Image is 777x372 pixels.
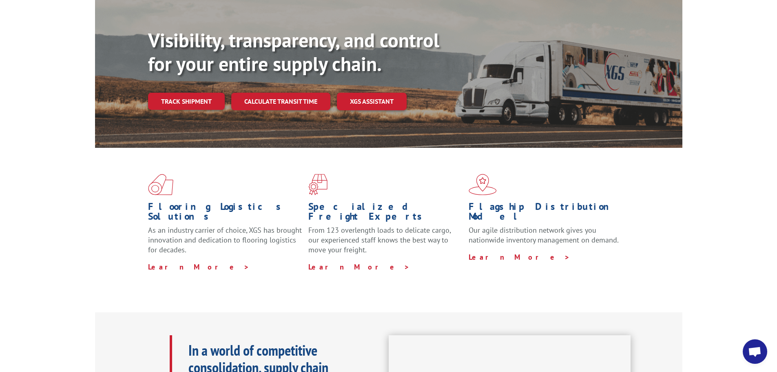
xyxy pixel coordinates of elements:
[308,202,463,225] h1: Specialized Freight Experts
[148,27,439,76] b: Visibility, transparency, and control for your entire supply chain.
[148,225,302,254] span: As an industry carrier of choice, XGS has brought innovation and dedication to flooring logistics...
[308,225,463,262] p: From 123 overlength loads to delicate cargo, our experienced staff knows the best way to move you...
[148,93,225,110] a: Track shipment
[743,339,767,364] a: Open chat
[469,174,497,195] img: xgs-icon-flagship-distribution-model-red
[148,174,173,195] img: xgs-icon-total-supply-chain-intelligence-red
[469,202,623,225] h1: Flagship Distribution Model
[308,174,328,195] img: xgs-icon-focused-on-flooring-red
[469,252,570,262] a: Learn More >
[148,202,302,225] h1: Flooring Logistics Solutions
[469,225,619,245] span: Our agile distribution network gives you nationwide inventory management on demand.
[231,93,330,110] a: Calculate transit time
[337,93,407,110] a: XGS ASSISTANT
[148,262,250,272] a: Learn More >
[308,262,410,272] a: Learn More >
